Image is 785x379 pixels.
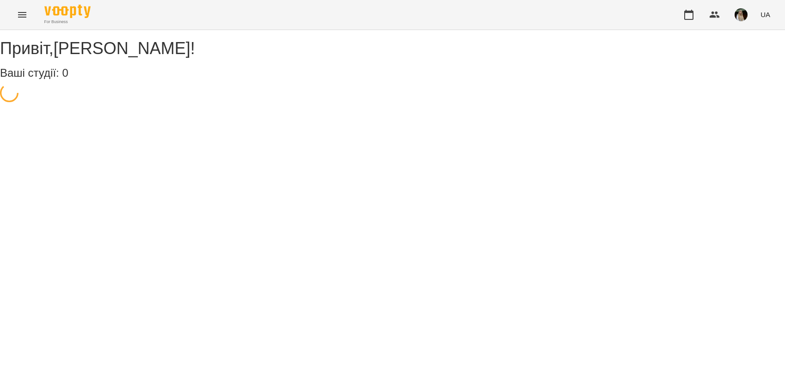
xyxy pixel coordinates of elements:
[44,19,91,25] span: For Business
[760,10,770,19] span: UA
[735,8,748,21] img: db9e5aee73aab2f764342d08fe444bbe.JPG
[11,4,33,26] button: Menu
[62,67,68,79] span: 0
[757,6,774,23] button: UA
[44,5,91,18] img: Voopty Logo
